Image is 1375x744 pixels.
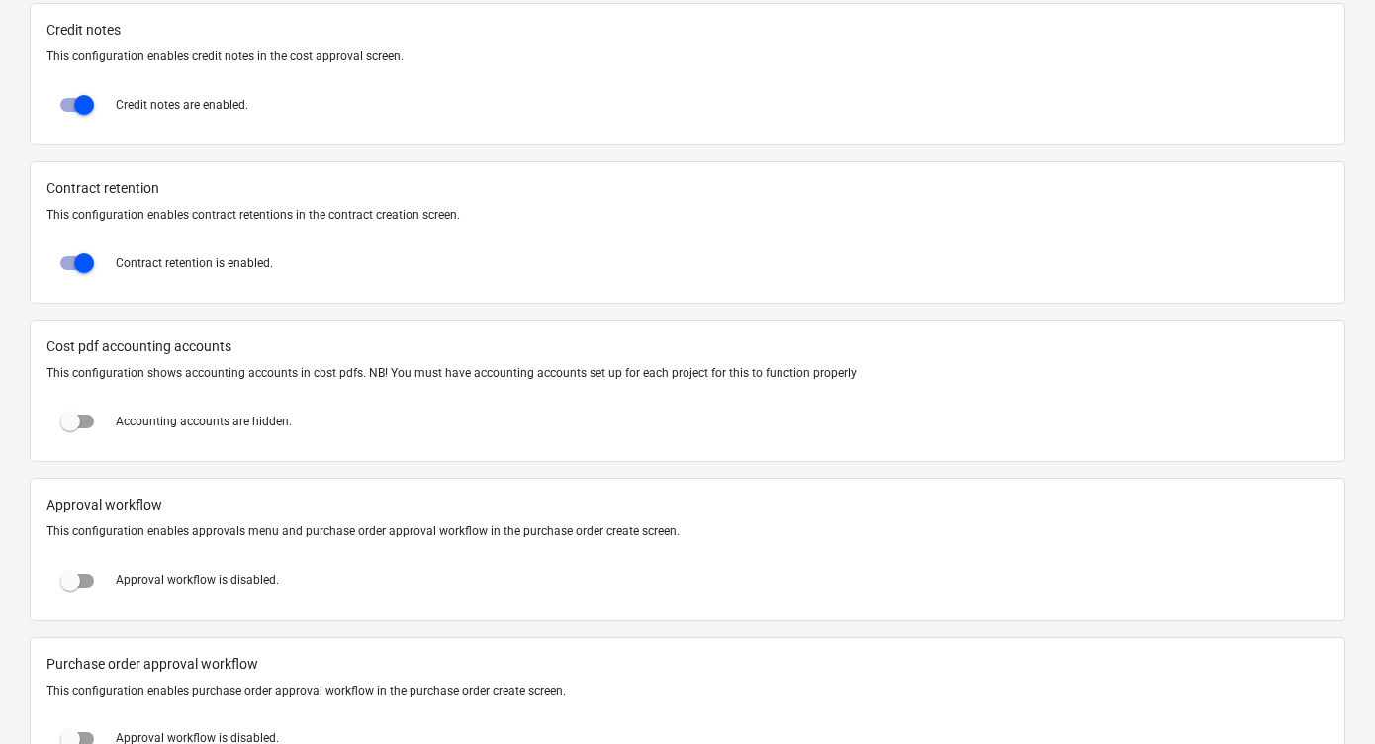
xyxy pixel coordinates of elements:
[46,495,1329,515] span: Approval workflow
[46,523,1329,540] p: This configuration enables approvals menu and purchase order approval workflow in the purchase or...
[116,572,279,589] p: Approval workflow is disabled.
[46,365,1329,382] p: This configuration shows accounting accounts in cost pdfs. NB! You must have accounting accounts ...
[46,336,1329,357] span: Cost pdf accounting accounts
[116,414,292,430] p: Accounting accounts are hidden.
[46,207,1329,224] p: This configuration enables contract retentions in the contract creation screen.
[46,178,1329,199] span: Contract retention
[46,654,1329,675] span: Purchase order approval workflow
[46,20,1329,41] span: Credit notes
[1276,649,1375,744] iframe: Chat Widget
[116,255,273,272] p: Contract retention is enabled.
[116,97,248,114] p: Credit notes are enabled.
[46,683,1329,699] p: This configuration enables purchase order approval workflow in the purchase order create screen.
[46,48,1329,65] p: This configuration enables credit notes in the cost approval screen.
